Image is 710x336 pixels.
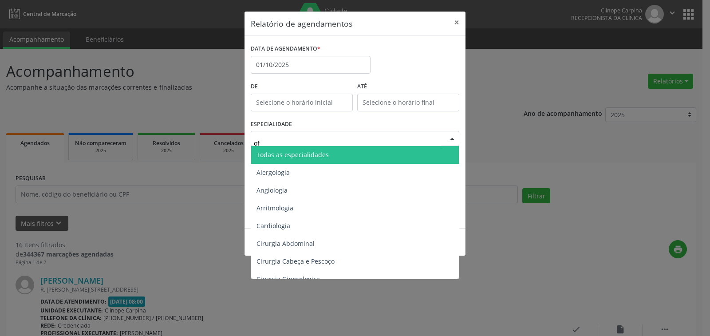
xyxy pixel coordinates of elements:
span: Angiologia [256,186,288,194]
span: Alergologia [256,168,290,177]
label: ATÉ [357,80,459,94]
span: Cirurgia Abdominal [256,239,315,248]
label: ESPECIALIDADE [251,118,292,131]
span: Todas as especialidades [256,150,329,159]
h5: Relatório de agendamentos [251,18,352,29]
input: Selecione o horário inicial [251,94,353,111]
span: Cirurgia Ginecologica [256,275,320,283]
label: DATA DE AGENDAMENTO [251,42,320,56]
input: Seleciona uma especialidade [254,134,441,152]
input: Selecione o horário final [357,94,459,111]
input: Selecione uma data ou intervalo [251,56,371,74]
span: Cirurgia Cabeça e Pescoço [256,257,335,265]
span: Arritmologia [256,204,293,212]
label: De [251,80,353,94]
span: Cardiologia [256,221,290,230]
button: Close [448,12,465,33]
